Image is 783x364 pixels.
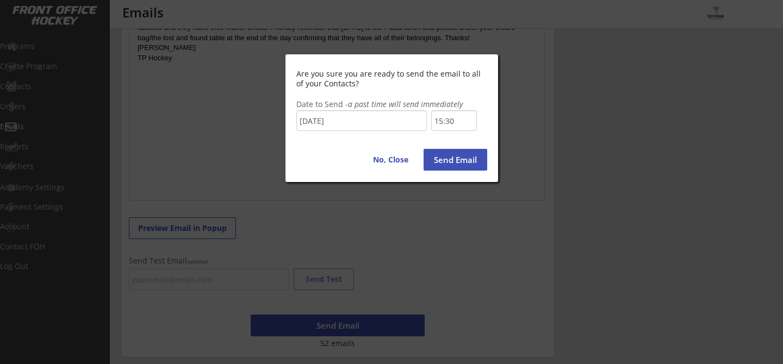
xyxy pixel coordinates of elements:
em: a past time will send immediately [348,99,463,109]
button: No, Close [366,149,416,171]
div: Are you sure you are ready to send the email to all of your Contacts? [296,69,487,89]
button: Send Email [424,149,487,171]
div: Date to Send - [296,101,487,108]
input: 12:00 [431,110,477,131]
input: 8/11/2025 [296,110,427,131]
